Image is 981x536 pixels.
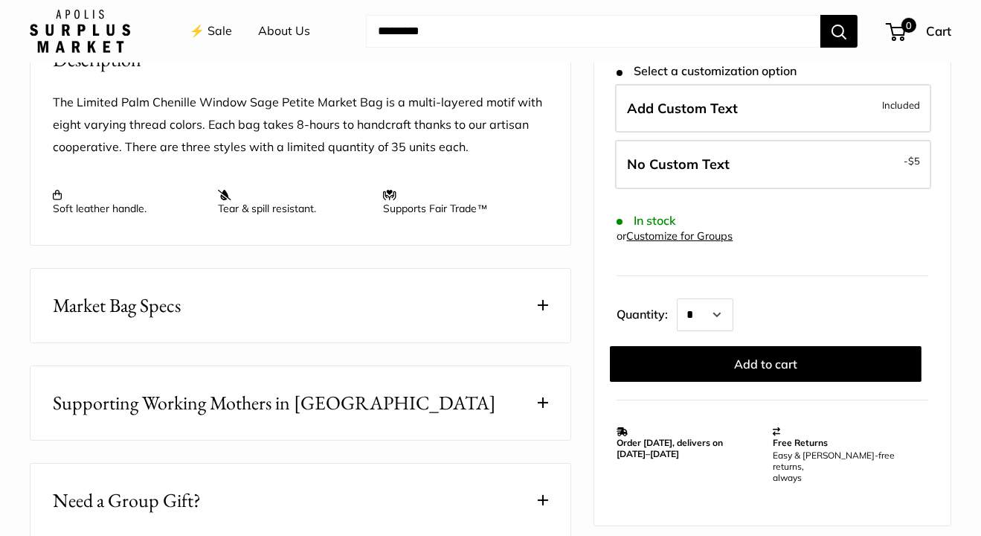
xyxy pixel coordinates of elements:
span: - [904,152,920,170]
p: Soft leather handle. [53,188,203,215]
span: Need a Group Gift? [53,486,201,515]
button: Supporting Working Mothers in [GEOGRAPHIC_DATA] [30,366,570,440]
button: Search [820,15,858,48]
strong: Free Returns [773,437,828,448]
span: No Custom Text [627,156,730,173]
a: About Us [258,20,310,42]
span: Supporting Working Mothers in [GEOGRAPHIC_DATA] [53,389,496,418]
p: Supports Fair Trade™ [383,188,533,215]
div: or [617,226,733,246]
input: Search... [366,15,820,48]
img: Apolis: Surplus Market [30,10,130,53]
span: 0 [901,18,916,33]
span: Included [882,95,920,113]
span: Cart [926,23,951,39]
span: In stock [617,214,675,228]
span: Add Custom Text [627,99,738,116]
p: The Limited Palm Chenille Window Sage Petite Market Bag is a multi-layered motif with eight varyi... [53,92,548,159]
span: $5 [908,155,920,167]
p: Tear & spill resistant. [218,188,368,215]
button: Add to cart [610,346,922,382]
p: Easy & [PERSON_NAME]-free returns, always [773,450,921,483]
label: Quantity: [617,294,677,331]
a: Customize for Groups [626,229,733,243]
strong: Order [DATE], delivers on [DATE]–[DATE] [617,437,723,459]
a: ⚡️ Sale [190,20,232,42]
span: Market Bag Specs [53,291,181,320]
span: Select a customization option [617,64,796,78]
a: 0 Cart [887,19,951,43]
label: Add Custom Text [615,83,931,133]
label: Leave Blank [615,140,931,189]
button: Market Bag Specs [30,269,570,342]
